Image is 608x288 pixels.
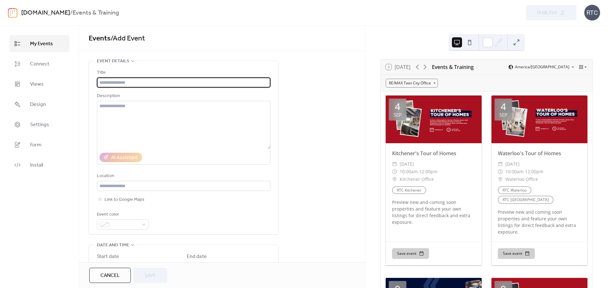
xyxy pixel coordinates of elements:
[97,253,119,260] div: Start date
[9,96,69,113] a: Design
[394,113,402,117] div: Sep
[187,262,196,269] span: Date
[104,196,144,204] span: Link to Google Maps
[89,32,111,46] a: Events
[97,242,129,249] span: Date and time
[505,175,538,183] span: Waterloo Office
[498,168,503,175] div: ​
[501,102,506,111] div: 4
[525,168,543,175] span: 12:00pm
[395,102,400,111] div: 4
[432,63,474,71] div: Events & Training
[392,248,429,259] button: Save event
[9,76,69,93] a: Views
[9,55,69,72] a: Connect
[8,8,17,18] img: logo
[584,5,600,21] div: RTC
[97,92,269,100] div: Description
[400,175,434,183] span: Kitchener Office
[30,81,44,88] span: Views
[400,160,414,168] span: [DATE]
[386,199,482,225] div: Preview new and coming soon properties and feature your own listings for direct feedback and extr...
[97,58,129,65] span: Event details
[498,248,535,259] button: Save event
[419,168,438,175] span: 12:00pm
[392,175,397,183] div: ​
[491,150,587,157] div: Waterloo's Tour of Homes
[30,162,43,169] span: Install
[100,272,120,279] span: Cancel
[418,168,419,175] span: -
[30,101,46,108] span: Design
[73,7,119,19] b: Events & Training
[491,209,587,235] div: Preview new and coming soon properties and feature your own listings for direct feedback and extr...
[70,7,73,19] b: /
[515,65,569,69] span: America/[GEOGRAPHIC_DATA]
[97,172,269,180] div: Location
[505,168,523,175] span: 10:00am
[498,160,503,168] div: ​
[9,156,69,174] a: Install
[499,113,507,117] div: Sep
[21,7,70,19] a: [DOMAIN_NAME]
[392,168,397,175] div: ​
[9,116,69,133] a: Settings
[30,60,49,68] span: Connect
[386,150,482,157] div: Kitchener's Tour of Homes
[111,32,145,46] span: / Add Event
[505,160,520,168] span: [DATE]
[400,168,418,175] span: 10:00am
[97,211,148,218] div: Event color
[9,35,69,52] a: My Events
[232,262,243,269] span: Time
[392,160,397,168] div: ​
[30,121,49,129] span: Settings
[187,253,207,260] div: End date
[30,40,53,48] span: My Events
[97,69,269,77] div: Title
[498,175,503,183] div: ​
[523,168,525,175] span: -
[9,136,69,153] a: Form
[89,268,131,283] button: Cancel
[143,262,153,269] span: Time
[30,141,41,149] span: Form
[97,262,106,269] span: Date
